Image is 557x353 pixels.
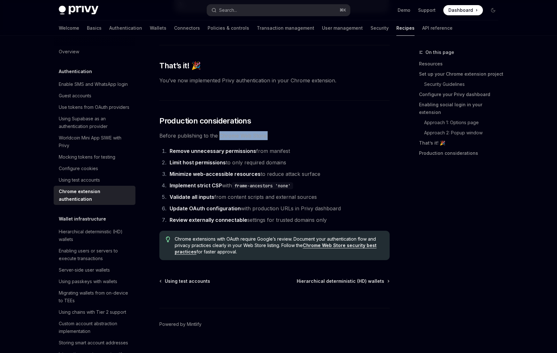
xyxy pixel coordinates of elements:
div: Use tokens from OAuth providers [59,103,129,111]
strong: Minimize web-accessible resources [170,171,261,177]
li: from content scripts and external sources [168,192,390,201]
span: On this page [425,49,454,56]
a: Using chains with Tier 2 support [54,306,135,318]
span: Hierarchical deterministic (HD) wallets [297,278,384,284]
a: Worldcoin Mini App SIWE with Privy [54,132,135,151]
a: Support [418,7,436,13]
a: Wallets [150,20,166,36]
div: Search... [219,6,237,14]
a: Powered by Mintlify [159,321,202,327]
li: from manifest [168,146,390,155]
div: Custom account abstraction implementation [59,320,132,335]
a: Custom account abstraction implementation [54,318,135,337]
a: Dashboard [443,5,483,15]
h5: Authentication [59,68,92,75]
a: Migrating wallets from on-device to TEEs [54,287,135,306]
div: Hierarchical deterministic (HD) wallets [59,228,132,243]
div: Configure cookies [59,165,98,172]
div: Using Supabase as an authentication provider [59,115,132,130]
svg: Tip [166,237,170,242]
span: Dashboard [448,7,473,13]
a: Storing smart account addresses [54,337,135,349]
a: Resources [419,59,503,69]
a: API reference [422,20,453,36]
span: You’ve now implemented Privy authentication in your Chrome extension. [159,76,390,85]
a: Guest accounts [54,90,135,101]
li: to reduce attack surface [168,169,390,178]
div: Using test accounts [59,176,100,184]
div: Mocking tokens for testing [59,153,115,161]
a: Security Guidelines [424,79,503,89]
a: Using Supabase as an authentication provider [54,113,135,132]
button: Search...⌘K [207,4,350,16]
code: frame-ancestors 'none' [232,182,293,189]
div: Migrating wallets from on-device to TEEs [59,289,132,304]
span: Before publishing to the Chrome Web Store: [159,131,390,140]
img: dark logo [59,6,98,15]
a: User management [322,20,363,36]
a: Using passkeys with wallets [54,276,135,287]
strong: Update OAuth configuration [170,205,241,212]
li: with [168,181,390,190]
strong: Validate all inputs [170,194,214,200]
a: Overview [54,46,135,57]
a: Enabling social login in your extension [419,100,503,117]
div: Enabling users or servers to execute transactions [59,247,132,262]
a: Using test accounts [54,174,135,186]
a: Use tokens from OAuth providers [54,101,135,113]
a: Production considerations [419,148,503,158]
div: Chrome extension authentication [59,188,132,203]
a: Approach 1: Options page [424,117,503,128]
a: Approach 2: Popup window [424,128,503,138]
a: Connectors [174,20,200,36]
a: Transaction management [257,20,314,36]
a: Hierarchical deterministic (HD) wallets [54,226,135,245]
span: Production considerations [159,116,251,126]
span: ⌘ K [340,8,346,13]
strong: Implement strict CSP [170,182,222,189]
a: Configure cookies [54,163,135,174]
strong: Review externally connectable [170,217,247,223]
div: Using chains with Tier 2 support [59,308,126,316]
a: Security [370,20,389,36]
a: Basics [87,20,102,36]
li: with production URLs in Privy dashboard [168,204,390,213]
li: settings for trusted domains only [168,215,390,224]
a: Enabling users or servers to execute transactions [54,245,135,264]
h5: Wallet infrastructure [59,215,106,223]
a: Hierarchical deterministic (HD) wallets [297,278,389,284]
a: Mocking tokens for testing [54,151,135,163]
div: Server-side user wallets [59,266,110,274]
a: Enable SMS and WhatsApp login [54,79,135,90]
div: Enable SMS and WhatsApp login [59,80,128,88]
button: Toggle dark mode [488,5,498,15]
div: Overview [59,48,79,56]
span: Chrome extensions with OAuth require Google’s review. Document your authentication flow and priva... [175,236,383,255]
span: Using test accounts [165,278,210,284]
div: Guest accounts [59,92,91,100]
a: Demo [398,7,410,13]
strong: Remove unnecessary permissions [170,148,256,154]
a: Configure your Privy dashboard [419,89,503,100]
a: That’s it! 🎉 [419,138,503,148]
a: Welcome [59,20,79,36]
a: Chrome extension authentication [54,186,135,205]
div: Using passkeys with wallets [59,278,117,285]
a: Set up your Chrome extension project [419,69,503,79]
div: Storing smart account addresses [59,339,128,347]
a: Authentication [109,20,142,36]
a: Using test accounts [160,278,210,284]
strong: Limit host permissions [170,159,226,166]
div: Worldcoin Mini App SIWE with Privy [59,134,132,149]
a: Recipes [396,20,415,36]
li: to only required domains [168,158,390,167]
a: Policies & controls [208,20,249,36]
span: That’s it! 🎉 [159,61,201,71]
a: Server-side user wallets [54,264,135,276]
